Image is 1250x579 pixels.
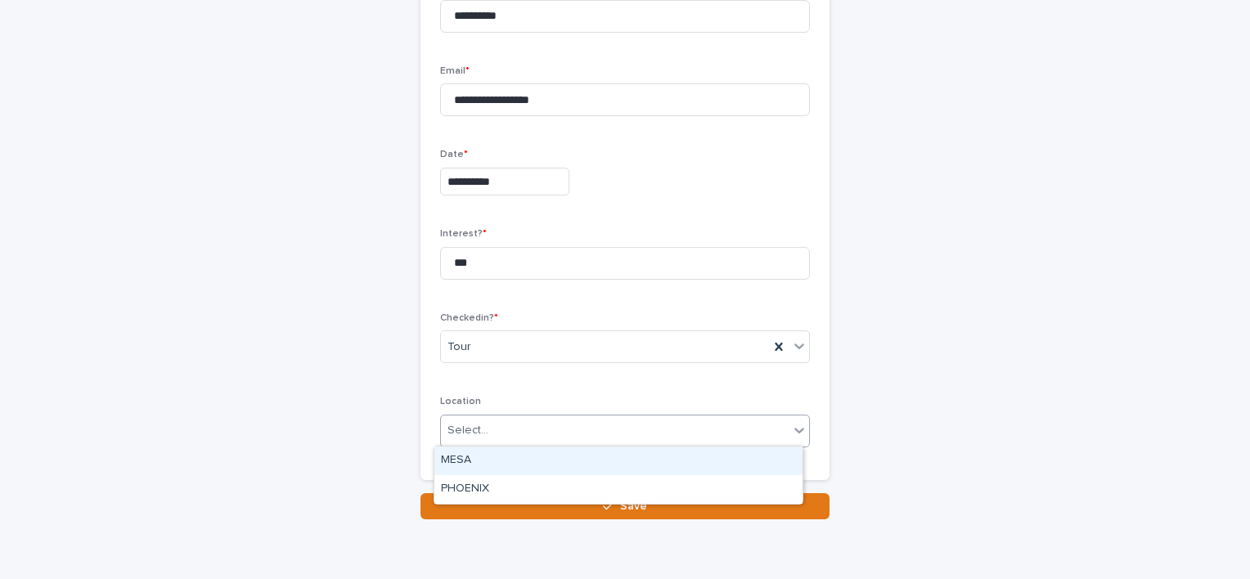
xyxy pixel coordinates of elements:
div: Select... [447,422,488,439]
span: Location [440,397,481,406]
button: Save [420,493,830,519]
span: Date [440,150,468,159]
span: Save [620,500,647,512]
span: Checkedin? [440,313,498,323]
div: PHOENIX [434,475,803,504]
span: Tour [447,339,471,356]
div: MESA [434,447,803,475]
span: Email [440,66,470,76]
span: Interest? [440,229,487,239]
